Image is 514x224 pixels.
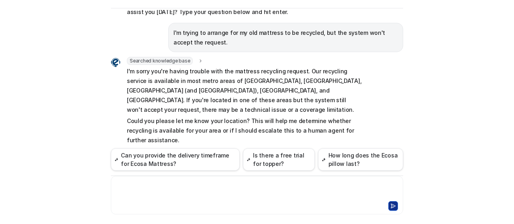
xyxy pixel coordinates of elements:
span: Searched knowledge base [127,57,193,65]
p: Could you please let me know your location? This will help me determine whether recycling is avai... [127,116,362,145]
button: How long does the Ecosa pillow last? [318,148,403,171]
p: I'm trying to arrange for my old mattress to be recycled, but the system won't accept the request. [173,28,398,47]
img: Widget [111,58,120,67]
button: Is there a free trial for topper? [243,148,315,171]
button: Can you provide the delivery timeframe for Ecosa Mattress? [111,148,240,171]
p: I'm sorry you're having trouble with the mattress recycling request. Our recycling service is ava... [127,67,362,115]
